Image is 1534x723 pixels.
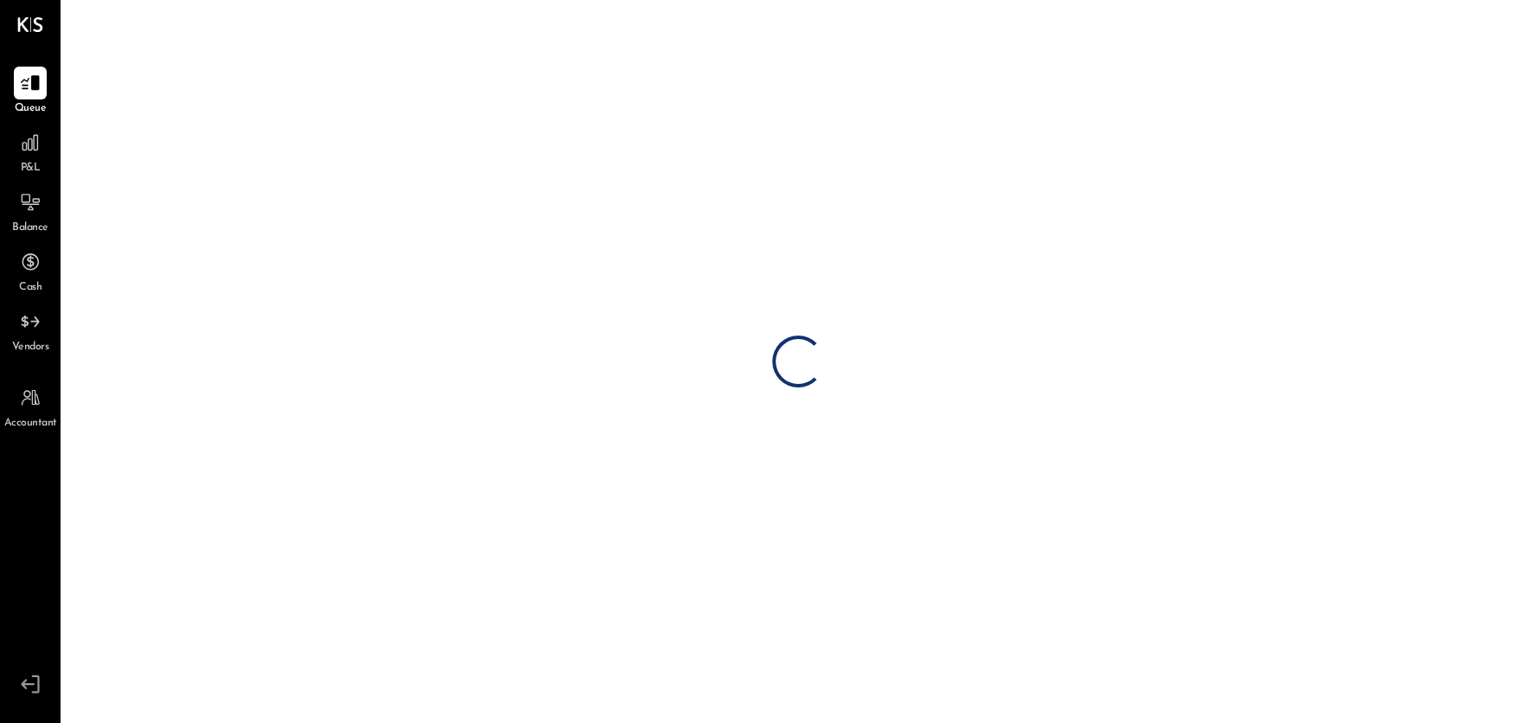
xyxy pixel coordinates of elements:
a: Balance [1,186,60,236]
span: Queue [15,101,47,117]
span: Balance [12,221,48,236]
a: Vendors [1,305,60,355]
a: P&L [1,126,60,176]
span: Accountant [4,416,57,432]
a: Cash [1,246,60,296]
a: Accountant [1,381,60,432]
span: Cash [19,280,42,296]
a: Queue [1,67,60,117]
span: P&L [21,161,41,176]
span: Vendors [12,340,49,355]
